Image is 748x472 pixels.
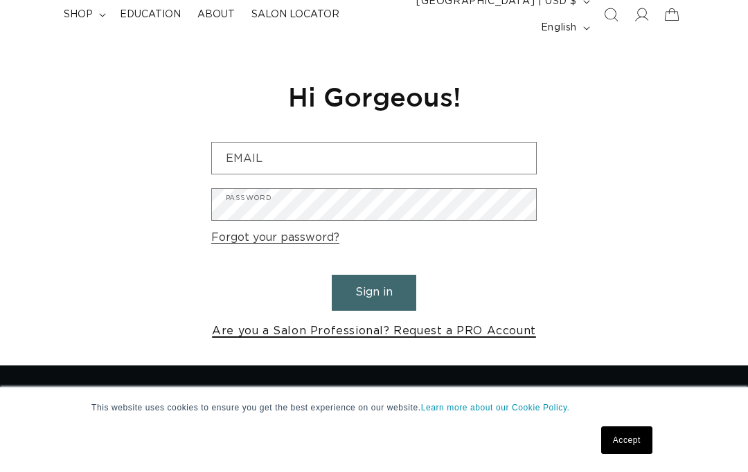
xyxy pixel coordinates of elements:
span: English [541,21,577,35]
h1: Hi Gorgeous! [211,80,537,114]
a: Forgot your password? [211,228,339,248]
span: Salon Locator [251,8,339,21]
input: Email [212,143,536,174]
iframe: Chat Widget [560,323,748,472]
a: Learn more about our Cookie Policy. [421,403,570,412]
span: Education [120,8,181,21]
span: shop [64,8,93,21]
button: English [533,15,596,41]
button: Sign in [332,275,416,310]
p: This website uses cookies to ensure you get the best experience on our website. [91,401,657,414]
span: About [197,8,235,21]
a: Are you a Salon Professional? Request a PRO Account [212,321,536,341]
